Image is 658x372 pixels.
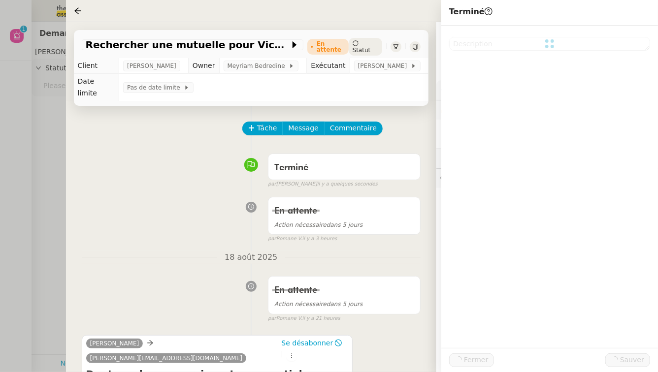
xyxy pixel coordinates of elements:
span: 💬 [440,174,521,182]
span: Statut [353,47,371,54]
td: Client [74,58,119,74]
div: 🔐Données client [436,100,658,120]
span: Rechercher une mutuelle pour Vicky [86,40,290,50]
small: Romane V. [268,314,340,323]
span: par [268,314,276,323]
span: Action nécessaire [274,301,327,308]
span: par [268,180,276,188]
span: Pas de date limite [127,83,184,93]
span: [PERSON_NAME][EMAIL_ADDRESS][DOMAIN_NAME] [90,355,243,362]
span: [PERSON_NAME] [358,61,411,71]
span: ⏲️ [440,155,570,162]
span: dans 5 jours [274,221,362,228]
span: Terminé [449,7,493,16]
td: Exécutant [307,58,350,74]
span: il y a quelques secondes [317,180,378,188]
span: ⚙️ [440,84,492,95]
button: Message [282,122,324,135]
span: Commentaire [330,123,377,134]
button: Sauver [605,353,650,367]
button: Tâche [242,122,283,135]
small: Romane V. [268,235,337,243]
span: par [268,235,276,243]
span: Action nécessaire [274,221,327,228]
div: En attente [317,41,345,53]
span: En attente [274,207,317,216]
span: il y a 21 heures [302,314,340,323]
span: Meyriam Bedredine [228,61,289,71]
td: Date limite [74,74,119,101]
a: [PERSON_NAME] [86,339,143,348]
div: 💬Commentaires 9 [436,169,658,188]
small: [PERSON_NAME] [268,180,378,188]
span: Tâche [257,123,277,134]
span: il y a 3 heures [302,235,337,243]
span: dans 5 jours [274,301,362,308]
span: Message [288,123,318,134]
div: ⚙️Procédures [436,80,658,99]
span: Terminé [274,163,308,172]
span: [PERSON_NAME] [127,61,176,71]
span: En attente [274,286,317,295]
span: Se désabonner [281,338,333,348]
button: Se désabonner [278,338,345,348]
button: Fermer [449,353,494,367]
td: Owner [188,58,219,74]
button: Commentaire [324,122,383,135]
span: 🔐 [440,104,504,116]
span: 18 août 2025 [217,251,285,264]
div: ⏲️Tâches 128:07 111actions [436,149,658,168]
